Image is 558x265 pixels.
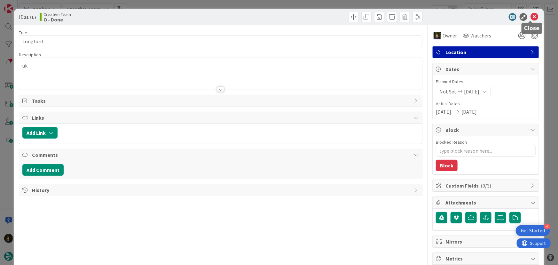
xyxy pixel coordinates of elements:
p: uk [22,62,419,69]
div: Open Get Started checklist, remaining modules: 4 [516,225,550,236]
button: Add Link [22,127,58,139]
label: Title [19,30,27,36]
span: ( 0/3 ) [481,182,491,189]
span: Support [13,1,29,9]
span: Comments [32,151,411,159]
div: Get Started [521,228,545,234]
span: Description [19,52,41,58]
input: type card name here... [19,36,423,47]
span: Not Set [439,88,456,95]
label: Blocked Reason [436,139,467,145]
span: Metrics [445,255,527,262]
span: Tasks [32,97,411,105]
span: Watchers [470,32,491,39]
span: Links [32,114,411,122]
span: Block [445,126,527,134]
span: Custom Fields [445,182,527,189]
span: History [32,186,411,194]
span: Creative Team [43,12,71,17]
span: Dates [445,65,527,73]
span: ID [19,13,36,21]
span: Owner [443,32,457,39]
span: Mirrors [445,238,527,245]
b: O - Done [43,17,71,22]
span: [DATE] [461,108,477,116]
span: Actual Dates [436,100,536,107]
img: MC [434,32,441,39]
div: 4 [544,224,550,229]
span: Planned Dates [436,78,536,85]
span: Location [445,48,527,56]
button: Add Comment [22,164,64,176]
b: 21717 [24,14,36,20]
span: [DATE] [436,108,451,116]
h5: Close [524,25,540,31]
span: Attachments [445,199,527,206]
span: [DATE] [464,88,479,95]
button: Block [436,160,458,171]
